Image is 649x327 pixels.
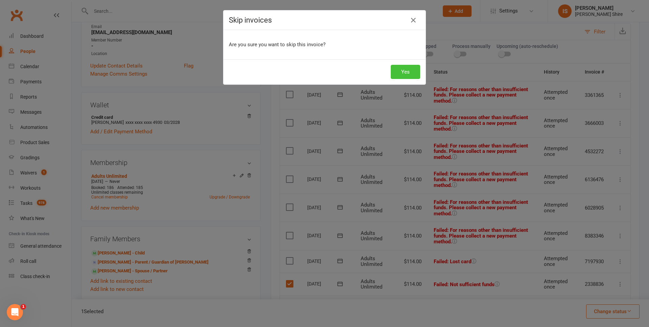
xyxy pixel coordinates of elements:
[21,304,26,309] span: 1
[7,304,23,320] iframe: Intercom live chat
[229,42,326,48] span: Are you sure you want to skip this invoice?
[391,65,420,79] button: Yes
[229,16,420,24] h4: Skip invoices
[408,15,419,26] button: Close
